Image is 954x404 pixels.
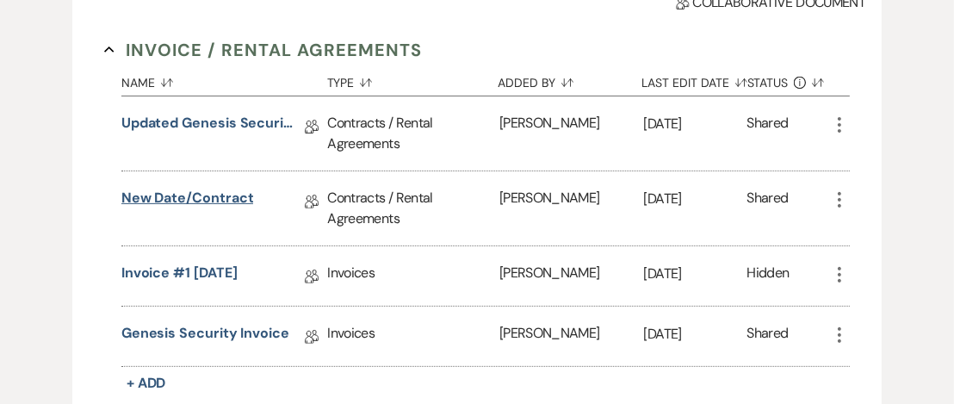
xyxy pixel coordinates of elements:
[121,188,254,214] a: New date/contract
[747,63,830,96] button: Status
[127,374,166,392] span: + Add
[327,63,499,96] button: Type
[499,307,644,366] div: [PERSON_NAME]
[644,263,747,285] p: [DATE]
[644,323,747,345] p: [DATE]
[499,171,644,246] div: [PERSON_NAME]
[644,113,747,135] p: [DATE]
[746,323,788,350] div: Shared
[499,246,644,306] div: [PERSON_NAME]
[746,113,788,154] div: Shared
[104,37,422,63] button: Invoice / Rental Agreements
[746,263,789,289] div: Hidden
[121,371,171,395] button: + Add
[499,96,644,171] div: [PERSON_NAME]
[746,188,788,229] div: Shared
[121,113,294,140] a: Updated Genesis Security Retreat Contract
[121,263,238,289] a: Invoice #1 [DATE]
[327,96,499,171] div: Contracts / Rental Agreements
[499,63,642,96] button: Added By
[121,63,327,96] button: Name
[747,77,789,89] span: Status
[644,188,747,210] p: [DATE]
[327,246,499,306] div: Invoices
[327,171,499,246] div: Contracts / Rental Agreements
[121,323,289,350] a: Genesis Security Invoice
[642,63,747,96] button: Last Edit Date
[327,307,499,366] div: Invoices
